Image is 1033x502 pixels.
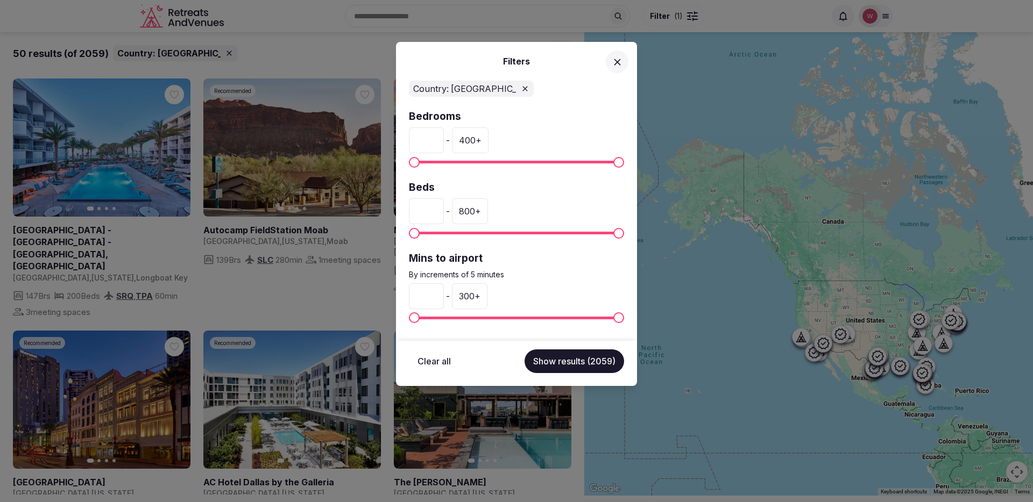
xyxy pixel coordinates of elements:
[409,228,420,239] span: Minimum
[446,134,450,147] span: -
[613,157,624,168] span: Maximum
[452,127,489,153] div: 400 +
[451,83,543,95] span: [GEOGRAPHIC_DATA]
[409,181,624,195] label: Beds
[446,205,450,218] span: -
[409,269,624,280] p: By increments of 5 minutes
[413,83,449,95] span: Country:
[409,110,624,124] label: Bedrooms
[409,312,420,323] span: Minimum
[446,290,450,303] span: -
[613,228,624,239] span: Maximum
[409,252,624,266] label: Mins to airport
[525,349,624,373] button: Show results (2059)
[409,55,624,68] h2: Filters
[409,157,420,168] span: Minimum
[452,198,488,224] div: 800 +
[613,312,624,323] span: Maximum
[409,349,459,373] button: Clear all
[452,283,487,309] div: 300 +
